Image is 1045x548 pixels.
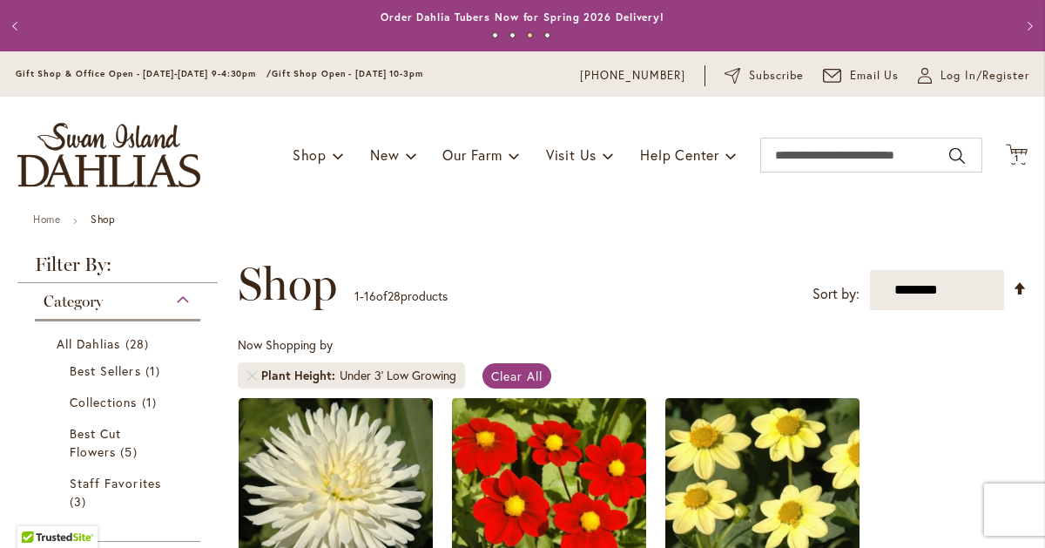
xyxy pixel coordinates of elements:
[388,288,401,304] span: 28
[261,367,340,384] span: Plant Height
[492,32,498,38] button: 1 of 4
[13,486,62,535] iframe: Launch Accessibility Center
[17,123,200,187] a: store logo
[17,255,218,283] strong: Filter By:
[293,145,327,164] span: Shop
[812,278,860,310] label: Sort by:
[340,367,456,384] div: Under 3' Low Growing
[70,492,91,511] span: 3
[70,425,121,460] span: Best Cut Flowers
[16,68,272,79] span: Gift Shop & Office Open - [DATE]-[DATE] 9-4:30pm /
[509,32,516,38] button: 2 of 4
[44,292,103,311] span: Category
[1015,152,1019,164] span: 1
[442,145,502,164] span: Our Farm
[364,288,376,304] span: 16
[580,67,685,85] a: [PHONE_NUMBER]
[749,67,804,85] span: Subscribe
[918,67,1029,85] a: Log In/Register
[246,370,257,381] a: Remove Plant Height Under 3' Low Growing
[70,394,138,410] span: Collections
[70,474,170,511] a: Staff Favorites
[482,363,551,389] a: Clear All
[70,424,170,461] a: Best Cut Flowers
[640,145,719,164] span: Help Center
[527,32,533,38] button: 3 of 4
[823,67,900,85] a: Email Us
[125,335,153,353] span: 28
[238,258,337,310] span: Shop
[120,443,141,461] span: 5
[491,368,543,384] span: Clear All
[546,145,597,164] span: Visit Us
[1006,144,1028,167] button: 1
[70,362,170,380] a: Best Sellers
[70,393,170,411] a: Collections
[544,32,550,38] button: 4 of 4
[57,335,183,353] a: All Dahlias
[70,362,141,379] span: Best Sellers
[370,145,399,164] span: New
[142,393,161,411] span: 1
[272,68,423,79] span: Gift Shop Open - [DATE] 10-3pm
[145,362,165,380] span: 1
[354,288,360,304] span: 1
[57,335,121,352] span: All Dahlias
[33,213,60,226] a: Home
[1010,9,1045,44] button: Next
[70,475,161,491] span: Staff Favorites
[238,336,333,353] span: Now Shopping by
[381,10,664,24] a: Order Dahlia Tubers Now for Spring 2026 Delivery!
[940,67,1029,85] span: Log In/Register
[725,67,804,85] a: Subscribe
[91,213,115,226] strong: Shop
[354,282,448,310] p: - of products
[850,67,900,85] span: Email Us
